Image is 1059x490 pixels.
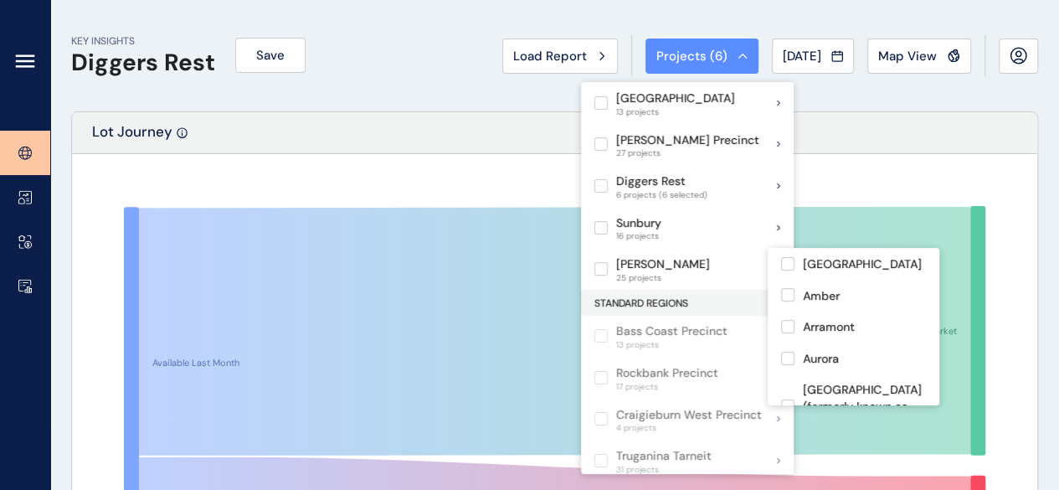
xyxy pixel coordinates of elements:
span: 6 projects (6 selected) [616,190,707,200]
span: 27 projects [616,148,759,158]
span: Map View [878,48,937,64]
p: Diggers Rest [616,173,707,190]
p: Amber [803,288,840,305]
button: Map View [867,39,971,74]
p: Arramont [803,319,855,336]
p: Craigieburn West Precinct [616,407,762,424]
button: [DATE] [772,39,854,74]
span: Save [256,47,285,64]
span: 13 projects [616,107,735,117]
p: Rockbank Precinct [616,365,718,382]
span: Projects ( 6 ) [656,48,727,64]
p: [PERSON_NAME] Precinct [616,132,759,149]
span: 17 projects [616,382,718,392]
span: 25 projects [616,273,710,283]
span: 16 projects [616,231,661,241]
h1: Diggers Rest [71,49,215,77]
p: Sunbury [616,215,661,232]
p: [PERSON_NAME] [616,256,710,273]
p: Bass Coast Precinct [616,323,727,340]
span: 31 projects [616,465,712,475]
span: 13 projects [616,340,727,350]
p: [GEOGRAPHIC_DATA] (formerly known as [GEOGRAPHIC_DATA]) [803,382,926,431]
button: Projects (6) [645,39,758,74]
span: STANDARD REGIONS [594,297,688,310]
span: Load Report [513,48,587,64]
p: Lot Journey [92,122,172,153]
p: [GEOGRAPHIC_DATA] [803,256,922,273]
button: Save [235,38,306,73]
button: Load Report [502,39,618,74]
p: Truganina Tarneit [616,448,712,465]
span: 4 projects [616,423,762,433]
span: [DATE] [783,48,821,64]
p: KEY INSIGHTS [71,34,215,49]
p: Aurora [803,351,839,368]
p: [GEOGRAPHIC_DATA] [616,90,735,107]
